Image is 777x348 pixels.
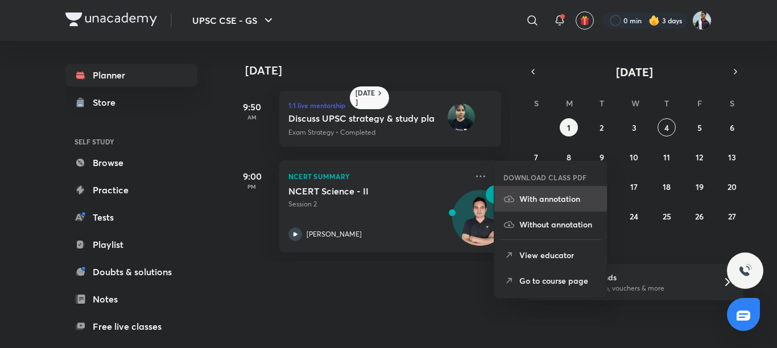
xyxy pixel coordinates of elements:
[625,118,643,136] button: September 3, 2025
[288,169,467,183] p: NCERT Summary
[648,15,660,26] img: streak
[658,148,676,166] button: September 11, 2025
[600,122,604,133] abbr: September 2, 2025
[534,98,539,109] abbr: Sunday
[65,91,197,114] a: Store
[723,148,741,166] button: September 13, 2025
[723,177,741,196] button: September 20, 2025
[728,181,737,192] abbr: September 20, 2025
[625,207,643,225] button: September 24, 2025
[630,152,638,163] abbr: September 10, 2025
[527,148,545,166] button: September 7, 2025
[229,114,275,121] p: AM
[663,152,670,163] abbr: September 11, 2025
[616,64,653,80] span: [DATE]
[658,118,676,136] button: September 4, 2025
[730,98,734,109] abbr: Saturday
[245,64,513,77] h4: [DATE]
[519,218,598,230] p: Without annotation
[723,207,741,225] button: September 27, 2025
[691,207,709,225] button: September 26, 2025
[448,103,475,131] img: educator-icon
[567,152,571,163] abbr: September 8, 2025
[65,151,197,174] a: Browse
[229,169,275,183] h5: 9:00
[730,122,734,133] abbr: September 6, 2025
[65,132,197,151] h6: SELF STUDY
[663,211,671,222] abbr: September 25, 2025
[580,15,590,26] img: avatar
[356,89,375,107] h6: [DATE]
[692,11,712,30] img: Hitesh Kumar
[288,199,467,209] p: Session 2
[663,181,671,192] abbr: September 18, 2025
[65,64,197,86] a: Planner
[600,98,604,109] abbr: Tuesday
[534,152,538,163] abbr: September 7, 2025
[65,206,197,229] a: Tests
[593,118,611,136] button: September 2, 2025
[697,122,702,133] abbr: September 5, 2025
[541,64,728,80] button: [DATE]
[630,181,638,192] abbr: September 17, 2025
[93,96,122,109] div: Store
[503,172,587,183] h6: DOWNLOAD CLASS PDF
[691,118,709,136] button: September 5, 2025
[560,148,578,166] button: September 8, 2025
[630,211,638,222] abbr: September 24, 2025
[65,315,197,338] a: Free live classes
[696,152,703,163] abbr: September 12, 2025
[697,98,702,109] abbr: Friday
[738,264,752,277] img: ttu
[229,100,275,114] h5: 9:50
[567,122,571,133] abbr: September 1, 2025
[576,11,594,30] button: avatar
[65,13,157,29] a: Company Logo
[664,98,669,109] abbr: Thursday
[519,275,598,287] p: Go to course page
[658,207,676,225] button: September 25, 2025
[65,288,197,310] a: Notes
[288,127,375,138] p: Exam Strategy • Completed
[65,260,197,283] a: Doubts & solutions
[631,98,639,109] abbr: Wednesday
[696,181,704,192] abbr: September 19, 2025
[288,100,492,110] h6: 1:1 live mentorship
[229,183,275,190] p: PM
[658,177,676,196] button: September 18, 2025
[519,249,598,261] p: View educator
[65,179,197,201] a: Practice
[625,177,643,196] button: September 17, 2025
[307,229,362,239] p: [PERSON_NAME]
[695,211,704,222] abbr: September 26, 2025
[593,148,611,166] button: September 9, 2025
[65,13,157,26] img: Company Logo
[600,152,604,163] abbr: September 9, 2025
[569,271,709,283] h6: Refer friends
[632,122,637,133] abbr: September 3, 2025
[569,283,709,293] p: Win a laptop, vouchers & more
[288,185,430,197] h5: NCERT Science - II
[65,233,197,256] a: Playlist
[519,193,598,205] p: With annotation
[566,98,573,109] abbr: Monday
[625,148,643,166] button: September 10, 2025
[288,113,434,123] h6: Discuss UPSC strategy & study plan • Jyoti
[691,148,709,166] button: September 12, 2025
[728,211,736,222] abbr: September 27, 2025
[728,152,736,163] abbr: September 13, 2025
[664,122,669,133] abbr: September 4, 2025
[723,118,741,136] button: September 6, 2025
[453,196,507,251] img: Avatar
[560,118,578,136] button: September 1, 2025
[185,9,282,32] button: UPSC CSE - GS
[691,177,709,196] button: September 19, 2025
